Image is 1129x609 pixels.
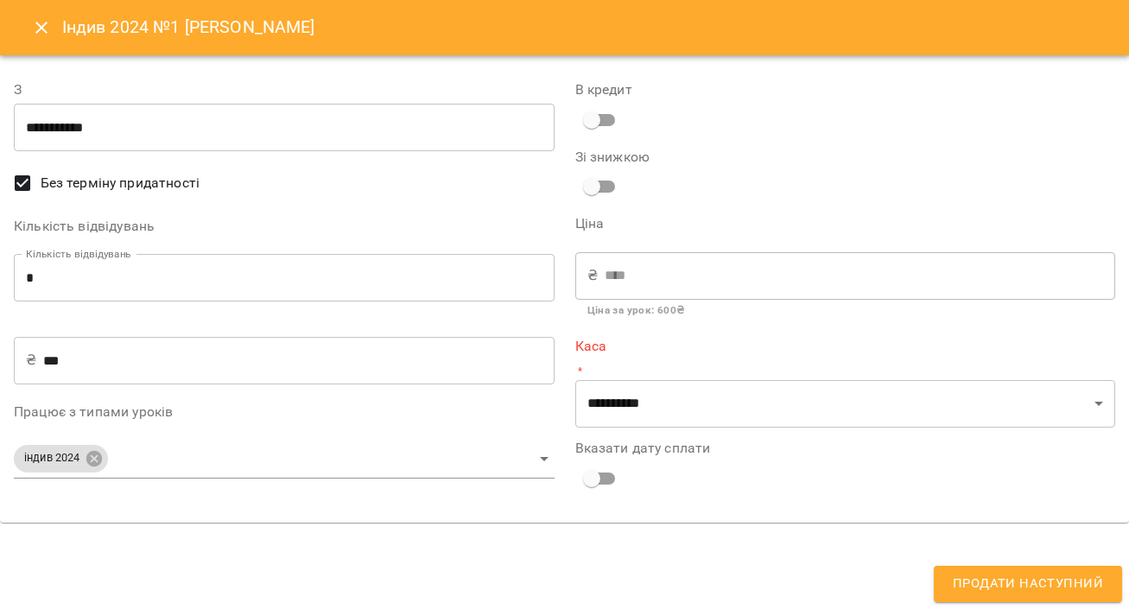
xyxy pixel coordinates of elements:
[14,83,555,97] label: З
[587,304,685,316] b: Ціна за урок : 600 ₴
[14,440,555,479] div: індив 2024
[953,573,1103,595] span: Продати наступний
[587,265,598,286] p: ₴
[14,450,90,466] span: індив 2024
[14,405,555,419] label: Працює з типами уроків
[26,350,36,371] p: ₴
[575,217,1116,231] label: Ціна
[14,445,108,473] div: індив 2024
[41,173,200,193] span: Без терміну придатності
[575,83,1116,97] label: В кредит
[62,14,315,41] h6: Індив 2024 №1 [PERSON_NAME]
[934,566,1122,602] button: Продати наступний
[14,219,555,233] label: Кількість відвідувань
[575,150,756,164] label: Зі знижкою
[21,7,62,48] button: Close
[575,441,1116,455] label: Вказати дату сплати
[575,339,1116,353] label: Каса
